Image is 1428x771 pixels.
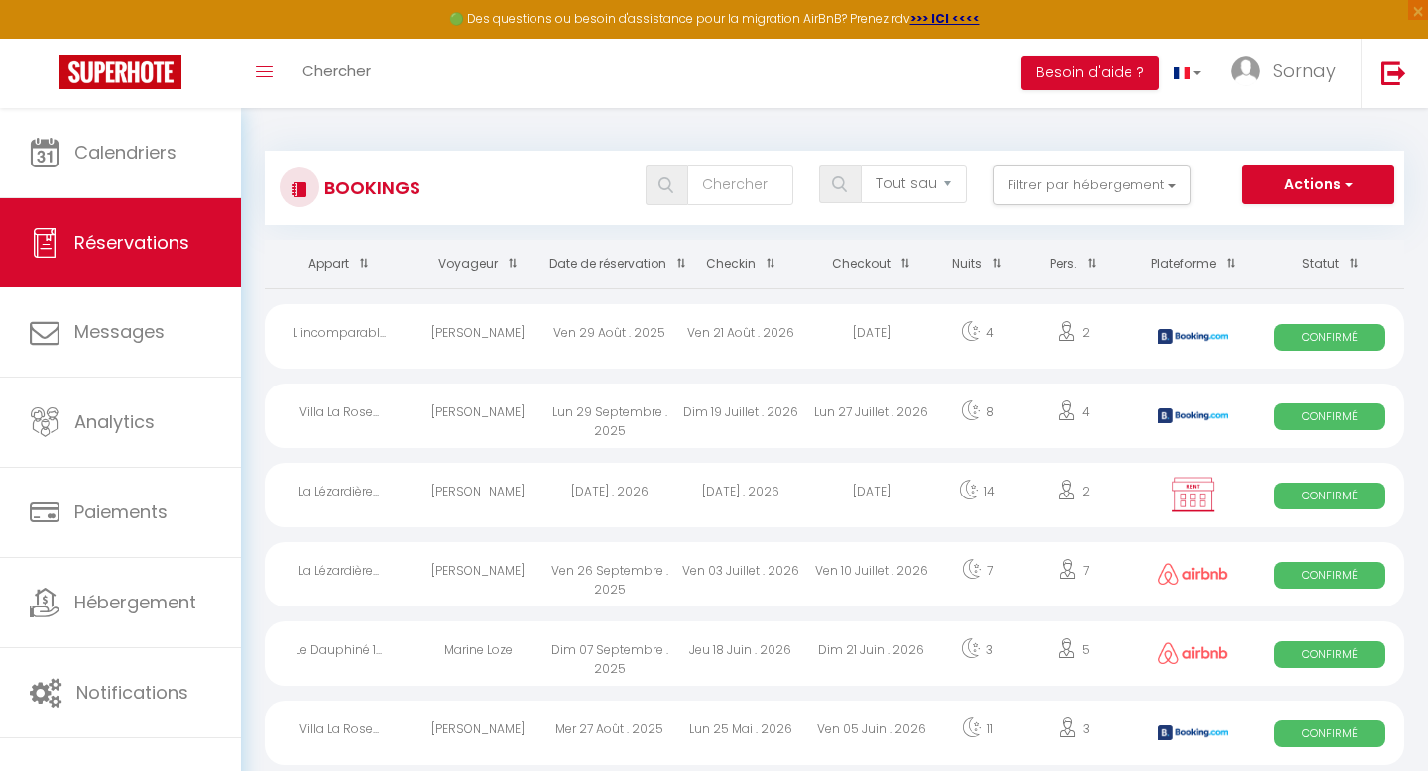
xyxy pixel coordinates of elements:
[74,409,155,434] span: Analytics
[675,240,806,288] th: Sort by checkin
[910,10,980,27] a: >>> ICI <<<<
[687,165,793,205] input: Chercher
[288,39,386,108] a: Chercher
[1216,39,1361,108] a: ... Sornay
[413,240,543,288] th: Sort by guest
[265,240,413,288] th: Sort by rentals
[74,230,189,255] span: Réservations
[1130,240,1255,288] th: Sort by channel
[544,240,675,288] th: Sort by booking date
[319,165,420,210] h3: Bookings
[59,55,181,89] img: Super Booking
[1256,240,1404,288] th: Sort by status
[74,499,168,524] span: Paiements
[74,140,177,165] span: Calendriers
[1273,58,1336,83] span: Sornay
[1242,165,1394,205] button: Actions
[74,319,165,344] span: Messages
[76,680,188,705] span: Notifications
[302,60,371,81] span: Chercher
[937,240,1016,288] th: Sort by nights
[806,240,937,288] th: Sort by checkout
[1381,60,1406,85] img: logout
[993,165,1191,205] button: Filtrer par hébergement
[1016,240,1130,288] th: Sort by people
[1021,56,1159,90] button: Besoin d'aide ?
[74,590,196,614] span: Hébergement
[1231,56,1260,86] img: ...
